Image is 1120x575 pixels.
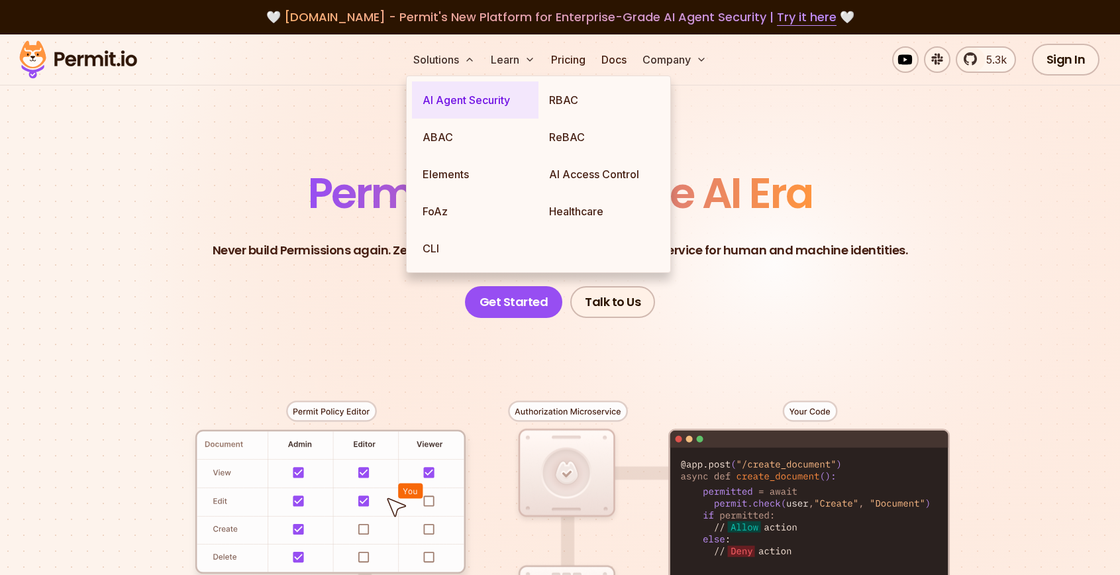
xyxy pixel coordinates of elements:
button: Learn [485,46,540,73]
a: Sign In [1032,44,1100,76]
span: 5.3k [978,52,1007,68]
a: Talk to Us [570,286,655,318]
a: Elements [412,156,538,193]
a: RBAC [538,81,665,119]
a: AI Access Control [538,156,665,193]
span: Permissions for The AI Era [308,164,813,223]
a: 5.3k [956,46,1016,73]
button: Company [637,46,712,73]
a: Try it here [777,9,837,26]
div: 🤍 🤍 [32,8,1088,26]
a: ReBAC [538,119,665,156]
a: Docs [596,46,632,73]
p: Never build Permissions again. Zero-latency fine-grained authorization as a service for human and... [213,241,908,260]
a: Get Started [465,286,563,318]
a: Healthcare [538,193,665,230]
button: Solutions [408,46,480,73]
a: Pricing [546,46,591,73]
a: FoAz [412,193,538,230]
a: CLI [412,230,538,267]
a: ABAC [412,119,538,156]
a: AI Agent Security [412,81,538,119]
img: Permit logo [13,37,143,82]
span: [DOMAIN_NAME] - Permit's New Platform for Enterprise-Grade AI Agent Security | [284,9,837,25]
